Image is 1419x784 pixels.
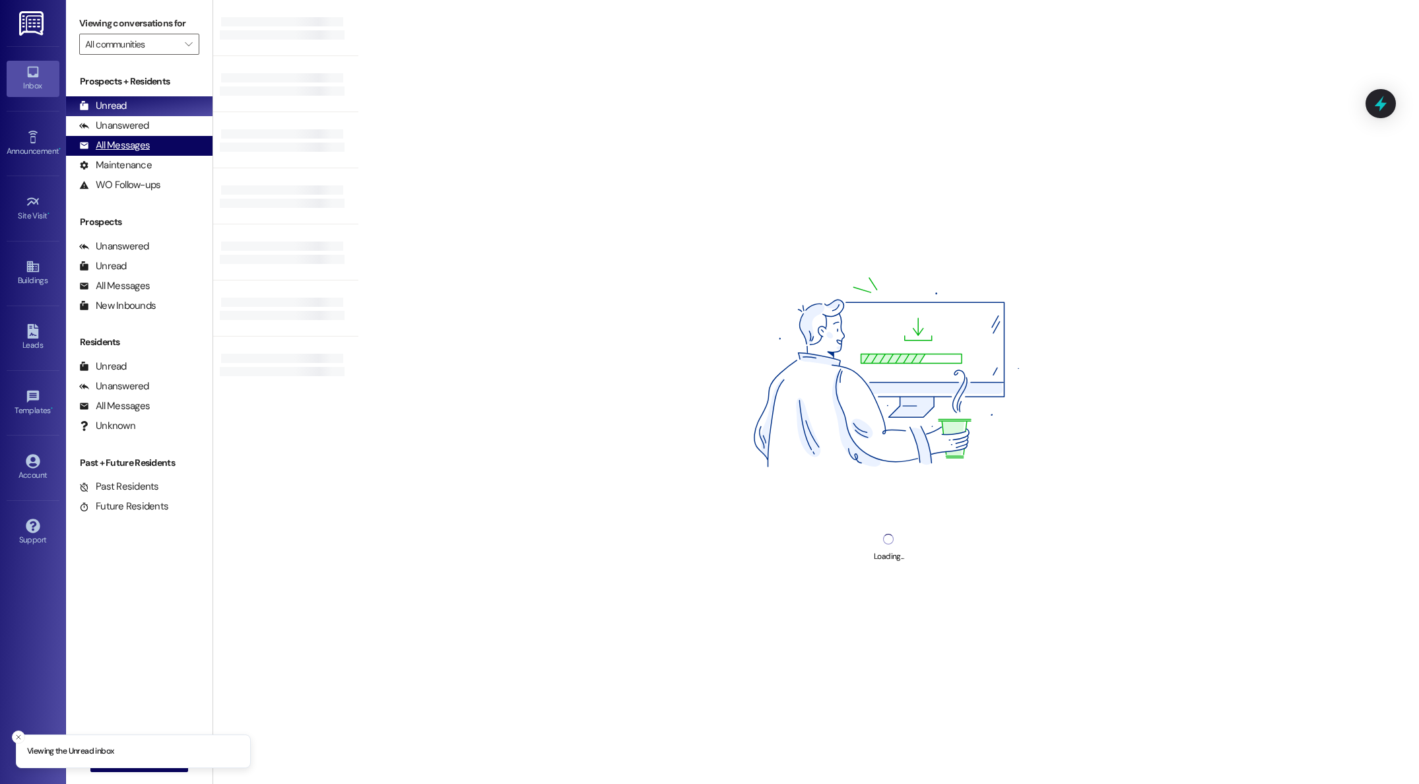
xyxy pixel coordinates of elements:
button: Close toast [12,731,25,744]
div: Unknown [79,419,135,433]
div: Unread [79,259,127,273]
div: Maintenance [79,158,152,172]
div: Unanswered [79,119,149,133]
div: Past + Future Residents [66,456,213,470]
div: Past Residents [79,480,159,494]
a: Templates • [7,385,59,421]
div: Residents [66,335,213,349]
a: Account [7,450,59,486]
div: New Inbounds [79,299,156,313]
a: Support [7,515,59,550]
span: • [51,404,53,413]
a: Inbox [7,61,59,96]
span: • [59,145,61,154]
div: WO Follow-ups [79,178,160,192]
div: Prospects [66,215,213,229]
input: All communities [85,34,178,55]
img: ResiDesk Logo [19,11,46,36]
div: Future Residents [79,500,168,513]
div: Unanswered [79,379,149,393]
span: • [48,209,49,218]
div: All Messages [79,279,150,293]
div: Unread [79,99,127,113]
a: Leads [7,320,59,356]
p: Viewing the Unread inbox [27,746,114,758]
div: Unread [79,360,127,374]
i:  [185,39,192,49]
a: Site Visit • [7,191,59,226]
div: All Messages [79,399,150,413]
div: All Messages [79,139,150,152]
div: Loading... [874,550,904,564]
div: Prospects + Residents [66,75,213,88]
label: Viewing conversations for [79,13,199,34]
div: Unanswered [79,240,149,253]
a: Buildings [7,255,59,291]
